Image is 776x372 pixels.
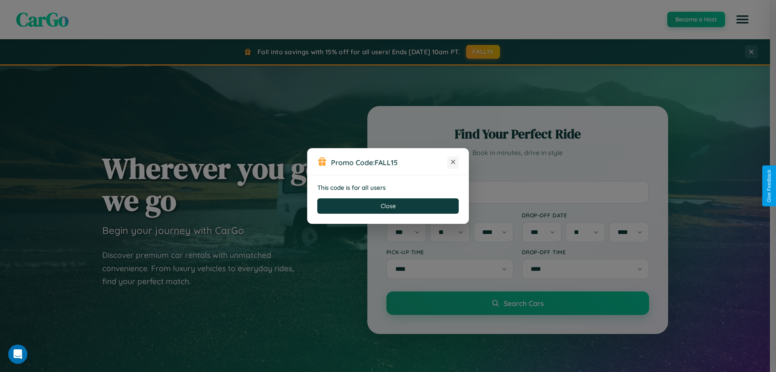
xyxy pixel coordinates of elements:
h3: Promo Code: [331,158,447,167]
button: Close [317,198,459,214]
strong: This code is for all users [317,184,386,191]
div: Give Feedback [766,170,772,202]
b: FALL15 [375,158,398,167]
iframe: Intercom live chat [8,344,27,364]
